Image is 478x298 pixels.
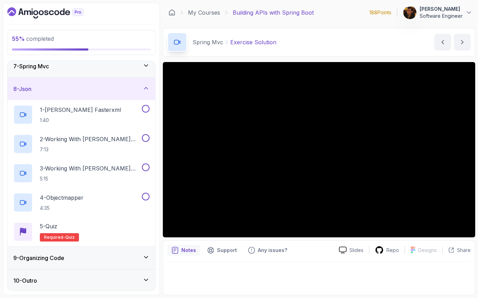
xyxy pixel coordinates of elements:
[181,247,196,254] p: Notes
[40,135,140,143] p: 2 - Working With [PERSON_NAME] Part 1
[40,117,121,124] p: 1:40
[13,62,49,70] h3: 7 - Spring Mvc
[369,9,391,16] p: 188 Points
[442,247,471,254] button: Share
[13,222,150,242] button: 5-QuizRequired-quiz
[13,163,150,183] button: 3-Working With [PERSON_NAME] Part 25:15
[244,245,291,256] button: Feedback button
[65,235,75,240] span: quiz
[12,35,54,42] span: completed
[40,106,121,114] p: 1 - [PERSON_NAME] Fasterxml
[230,38,276,46] p: Exercise Solution
[13,276,37,285] h3: 10 - Outro
[8,55,155,77] button: 7-Spring Mvc
[13,105,150,124] button: 1-[PERSON_NAME] Fasterxml1:40
[386,247,399,254] p: Repo
[40,175,140,182] p: 5:15
[418,247,437,254] p: Designs
[163,62,475,237] iframe: 10 - Exercise Solution
[217,247,237,254] p: Support
[44,235,65,240] span: Required-
[403,6,472,20] button: user profile image[PERSON_NAME]Software Engineer
[369,246,405,254] a: Repo
[403,6,417,19] img: user profile image
[40,222,57,230] p: 5 - Quiz
[454,34,471,51] button: next content
[420,6,463,13] p: [PERSON_NAME]
[258,247,287,254] p: Any issues?
[420,13,463,20] p: Software Engineer
[8,78,155,100] button: 8-Json
[8,247,155,269] button: 9-Organizing Code
[13,193,150,212] button: 4-Objectmapper4:35
[193,38,223,46] p: Spring Mvc
[40,193,84,202] p: 4 - Objectmapper
[40,205,84,212] p: 4:35
[13,134,150,154] button: 2-Working With [PERSON_NAME] Part 17:13
[7,7,100,18] a: Dashboard
[12,35,25,42] span: 55 %
[8,269,155,292] button: 10-Outro
[349,247,363,254] p: Slides
[167,245,200,256] button: notes button
[434,34,451,51] button: previous content
[233,8,314,17] p: Building APIs with Spring Boot
[188,8,220,17] a: My Courses
[457,247,471,254] p: Share
[40,146,140,153] p: 7:13
[333,246,369,254] a: Slides
[13,85,31,93] h3: 8 - Json
[40,164,140,173] p: 3 - Working With [PERSON_NAME] Part 2
[13,254,64,262] h3: 9 - Organizing Code
[203,245,241,256] button: Support button
[168,9,175,16] a: Dashboard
